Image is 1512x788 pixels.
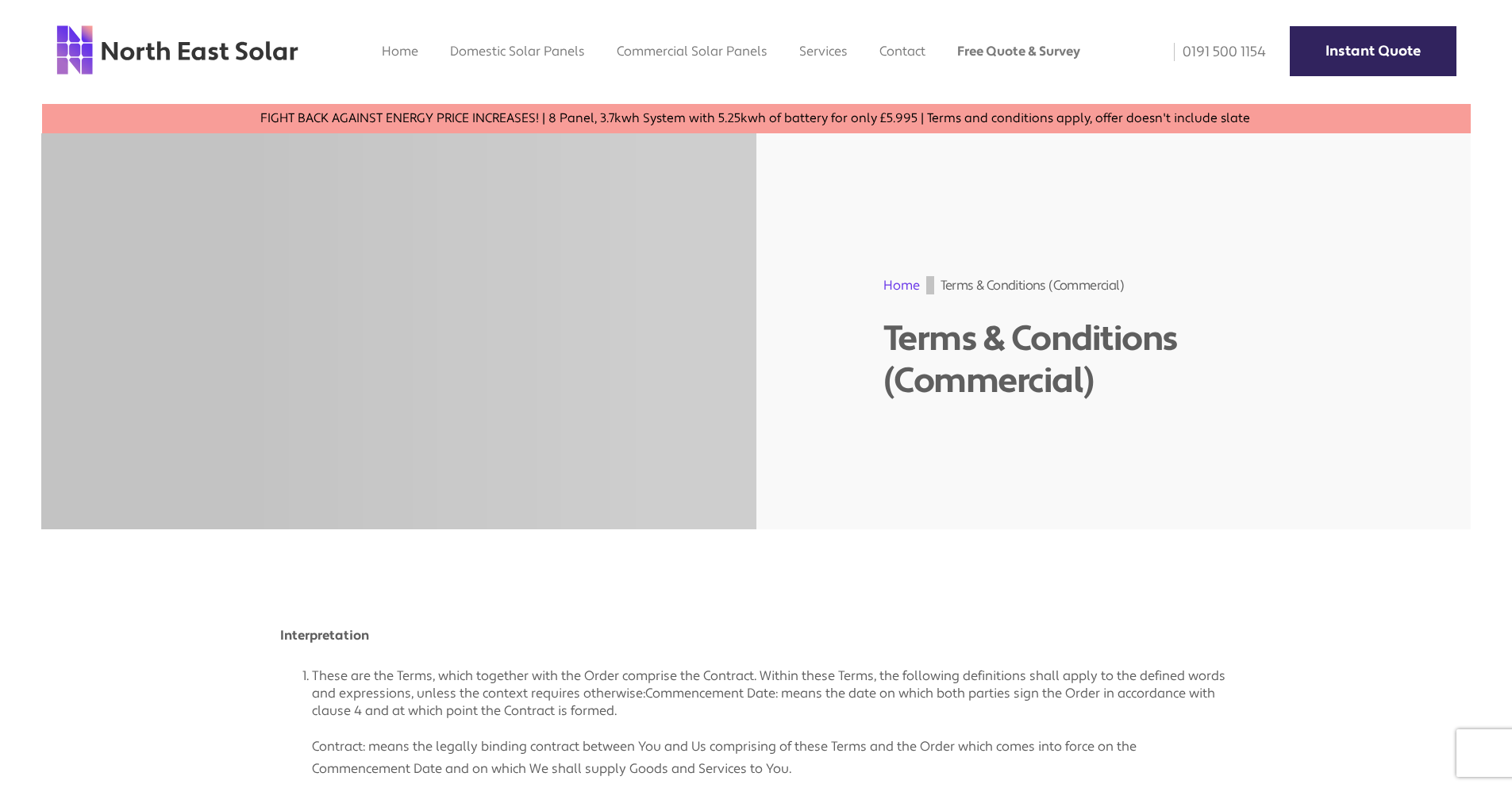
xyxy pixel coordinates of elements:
[382,43,418,60] a: Home
[941,276,1124,294] span: Terms & Conditions (Commercial)
[617,43,768,60] a: Commercial Solar Panels
[42,133,756,529] img: Woman using gray laptop
[799,43,848,60] a: Services
[957,43,1080,60] a: Free Quote & Survey
[1163,43,1266,61] a: 0191 500 1154
[883,318,1344,402] h1: Terms & Conditions (Commercial)
[312,720,1233,780] p: Contract: means the legally binding contract between You and Us comprising of these Terms and the...
[883,277,920,294] a: Home
[56,24,299,76] img: north east solar logo
[1290,26,1456,76] a: Instant Quote
[450,43,585,60] a: Domestic Solar Panels
[879,43,925,60] a: Contact
[280,627,369,644] strong: Interpretation
[1174,43,1175,61] img: phone icon
[926,276,934,294] img: gif;base64,R0lGODdhAQABAPAAAMPDwwAAACwAAAAAAQABAAACAkQBADs=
